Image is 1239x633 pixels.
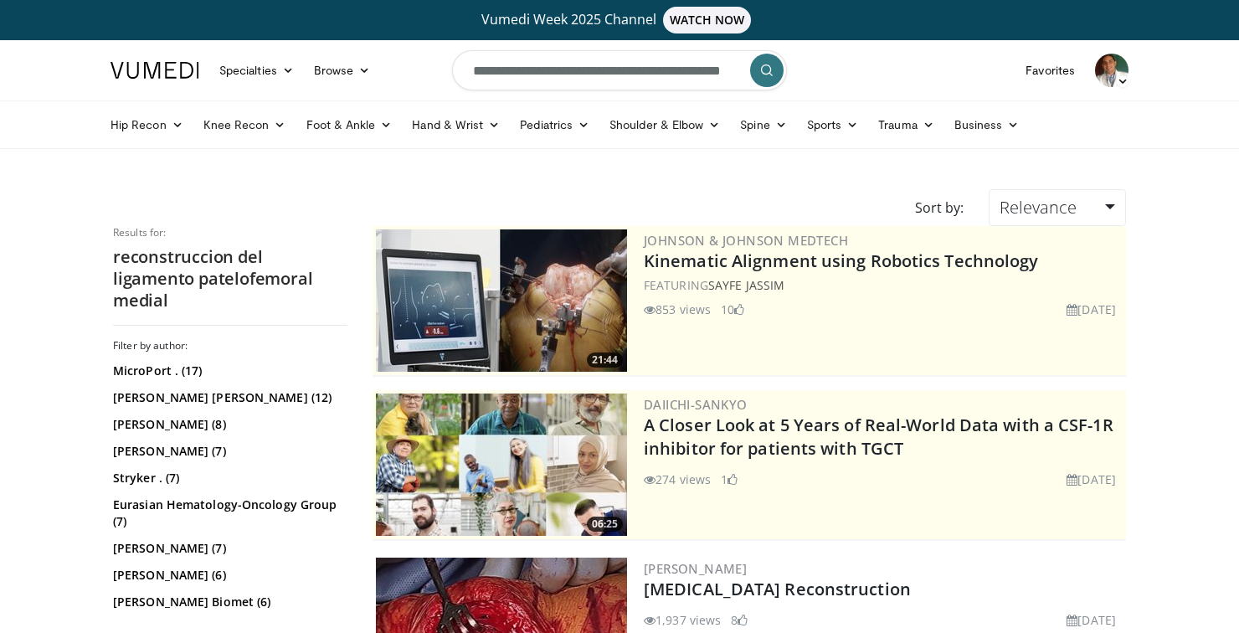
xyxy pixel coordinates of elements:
[1067,611,1116,629] li: [DATE]
[663,7,752,33] span: WATCH NOW
[587,353,623,368] span: 21:44
[868,108,944,142] a: Trauma
[644,396,748,413] a: Daiichi-Sankyo
[730,108,796,142] a: Spine
[304,54,381,87] a: Browse
[376,394,627,536] a: 06:25
[644,611,721,629] li: 1,937 views
[100,108,193,142] a: Hip Recon
[644,276,1123,294] div: FEATURING
[113,497,343,530] a: Eurasian Hematology-Oncology Group (7)
[376,229,627,372] img: 85482610-0380-4aae-aa4a-4a9be0c1a4f1.300x170_q85_crop-smart_upscale.jpg
[644,560,747,577] a: [PERSON_NAME]
[1067,471,1116,488] li: [DATE]
[1015,54,1085,87] a: Favorites
[193,108,296,142] a: Knee Recon
[708,277,784,293] a: Sayfe Jassim
[587,517,623,532] span: 06:25
[644,414,1113,460] a: A Closer Look at 5 Years of Real-World Data with a CSF-1R inhibitor for patients with TGCT
[402,108,510,142] a: Hand & Wrist
[296,108,403,142] a: Foot & Ankle
[111,62,199,79] img: VuMedi Logo
[1067,301,1116,318] li: [DATE]
[113,246,347,311] h2: reconstruccion del ligamento patelofemoral medial
[510,108,599,142] a: Pediatrics
[113,389,343,406] a: [PERSON_NAME] [PERSON_NAME] (12)
[902,189,976,226] div: Sort by:
[644,471,711,488] li: 274 views
[644,578,911,600] a: [MEDICAL_DATA] Reconstruction
[113,540,343,557] a: [PERSON_NAME] (7)
[644,232,848,249] a: Johnson & Johnson MedTech
[452,50,787,90] input: Search topics, interventions
[209,54,304,87] a: Specialties
[113,567,343,584] a: [PERSON_NAME] (6)
[376,229,627,372] a: 21:44
[113,470,343,486] a: Stryker . (7)
[989,189,1126,226] a: Relevance
[113,339,347,353] h3: Filter by author:
[721,471,738,488] li: 1
[944,108,1030,142] a: Business
[113,594,343,610] a: [PERSON_NAME] Biomet (6)
[721,301,744,318] li: 10
[113,363,343,379] a: MicroPort . (17)
[797,108,869,142] a: Sports
[731,611,748,629] li: 8
[113,7,1126,33] a: Vumedi Week 2025 ChannelWATCH NOW
[113,443,343,460] a: [PERSON_NAME] (7)
[1000,196,1077,219] span: Relevance
[376,394,627,536] img: 93c22cae-14d1-47f0-9e4a-a244e824b022.png.300x170_q85_crop-smart_upscale.jpg
[113,226,347,239] p: Results for:
[599,108,730,142] a: Shoulder & Elbow
[1095,54,1128,87] img: Avatar
[113,416,343,433] a: [PERSON_NAME] (8)
[644,250,1039,272] a: Kinematic Alignment using Robotics Technology
[644,301,711,318] li: 853 views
